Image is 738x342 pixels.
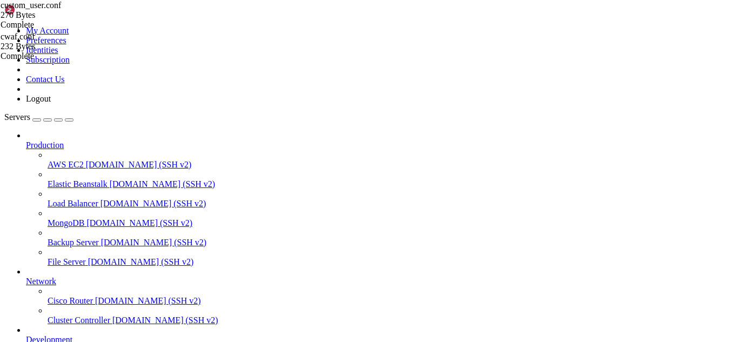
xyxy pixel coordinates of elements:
span: cwaf.conf [1,32,109,51]
div: Complete [1,20,109,30]
div: 270 Bytes [1,10,109,20]
span: custom_user.conf [1,1,109,20]
span: custom_user.conf [1,1,61,10]
div: Complete [1,51,109,61]
span: cwaf.conf [1,32,35,41]
div: 232 Bytes [1,42,109,51]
